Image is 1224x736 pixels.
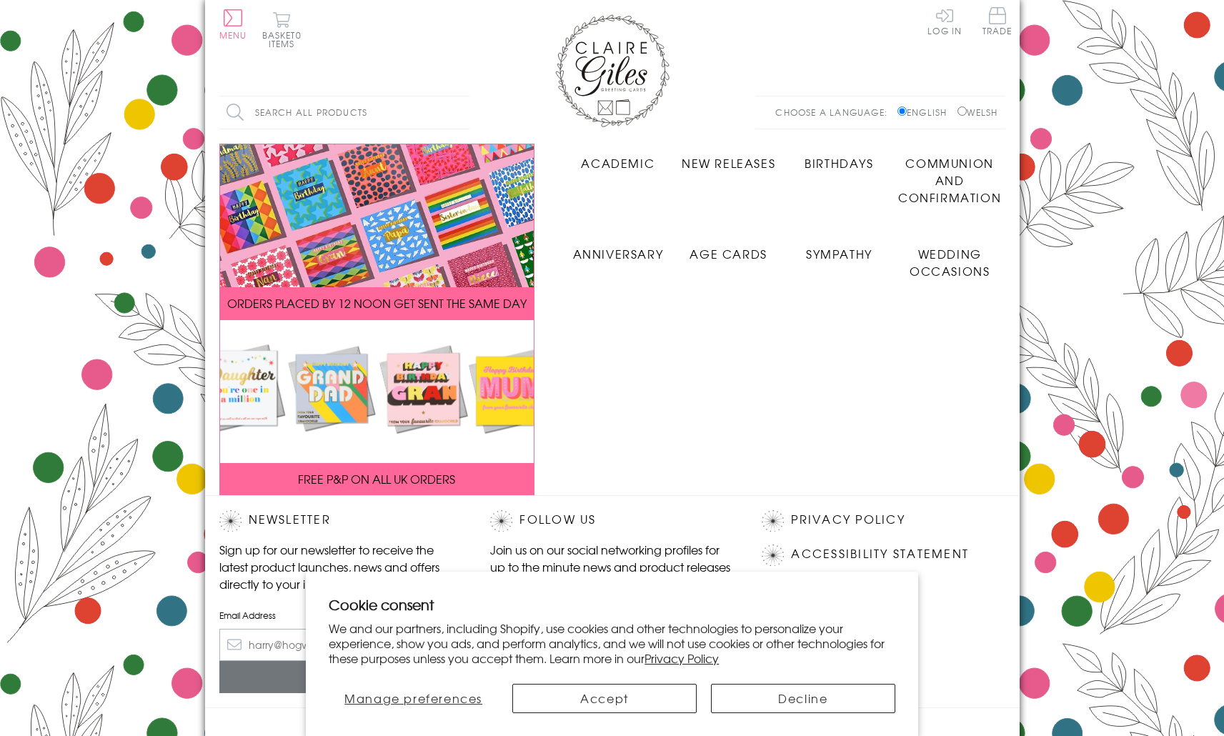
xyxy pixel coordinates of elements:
a: New Releases [673,144,784,171]
input: Welsh [957,106,967,116]
a: Birthdays [784,144,895,171]
input: Search [455,96,469,129]
label: Welsh [957,106,998,119]
span: Academic [581,154,655,171]
span: Trade [982,7,1012,35]
input: Search all products [219,96,469,129]
span: ORDERS PLACED BY 12 NOON GET SENT THE SAME DAY [227,294,527,312]
span: Sympathy [806,245,872,262]
span: New Releases [682,154,775,171]
p: Sign up for our newsletter to receive the latest product launches, news and offers directly to yo... [219,541,462,592]
span: Communion and Confirmation [898,154,1001,206]
a: Anniversary [563,234,674,262]
p: Choose a language: [775,106,895,119]
span: 0 items [269,29,302,50]
p: Join us on our social networking profiles for up to the minute news and product releases the mome... [490,541,733,592]
a: Privacy Policy [791,510,905,529]
a: Wedding Occasions [895,234,1005,279]
p: We and our partners, including Shopify, use cookies and other technologies to personalize your ex... [329,621,895,665]
span: Anniversary [573,245,664,262]
img: Claire Giles Greetings Cards [555,14,670,127]
a: Log In [927,7,962,35]
span: FREE P&P ON ALL UK ORDERS [298,470,455,487]
input: Subscribe [219,661,462,693]
button: Decline [711,684,895,713]
a: Privacy Policy [645,650,719,667]
input: English [897,106,907,116]
label: Email Address [219,609,462,622]
a: Sympathy [784,234,895,262]
a: Age Cards [673,234,784,262]
h2: Cookie consent [329,595,895,615]
input: harry@hogwarts.edu [219,629,462,661]
a: Trade [982,7,1012,38]
span: Wedding Occasions [910,245,990,279]
button: Menu [219,9,247,39]
span: Age Cards [690,245,767,262]
label: English [897,106,954,119]
a: Accessibility Statement [791,544,969,564]
button: Basket0 items [262,11,302,48]
h2: Follow Us [490,510,733,532]
span: Menu [219,29,247,41]
span: Birthdays [805,154,873,171]
h2: Newsletter [219,510,462,532]
span: Manage preferences [344,690,482,707]
a: Communion and Confirmation [895,144,1005,206]
a: Academic [563,144,674,171]
button: Manage preferences [329,684,498,713]
button: Accept [512,684,697,713]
